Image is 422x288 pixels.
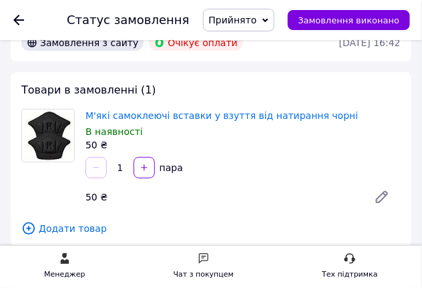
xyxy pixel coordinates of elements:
a: Редагувати [363,184,401,210]
button: Замовлення виконано [288,10,411,30]
span: Замовлення виконано [298,15,400,25]
div: 50 ₴ [85,138,401,152]
div: Очікує оплати [149,35,243,51]
div: Менеджер [44,268,85,281]
div: Замовлення з сайту [21,35,144,51]
span: Додати товар [21,221,401,236]
div: 50 ₴ [80,188,358,206]
img: М'які самоклеючі вставки у взуття від натирання чорні [22,110,73,162]
div: Статус замовлення [67,13,190,27]
span: В наявності [85,126,143,137]
span: Товари в замовленні (1) [21,84,156,96]
div: Чат з покупцем [174,268,234,281]
div: пара [156,161,184,174]
div: Повернутися назад [13,13,24,27]
div: Тех підтримка [322,268,378,281]
span: Прийнято [209,15,257,25]
a: М'які самоклеючі вставки у взуття від натирання чорні [85,110,358,121]
time: [DATE] 16:42 [339,37,401,48]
